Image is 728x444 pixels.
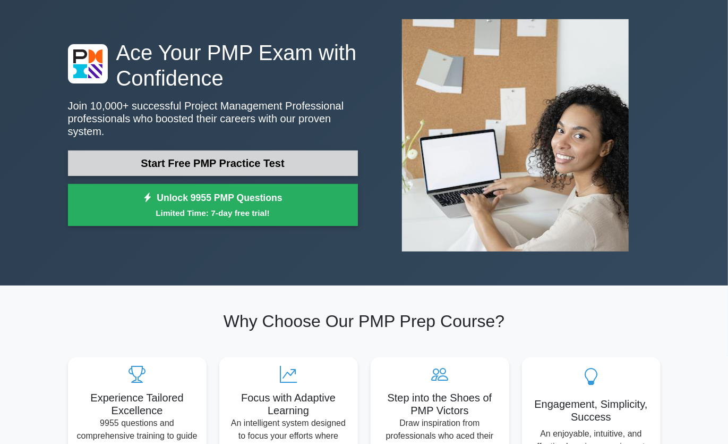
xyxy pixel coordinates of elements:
[228,391,349,417] h5: Focus with Adaptive Learning
[379,391,501,417] h5: Step into the Shoes of PMP Victors
[76,391,198,417] h5: Experience Tailored Excellence
[68,150,358,176] a: Start Free PMP Practice Test
[68,184,358,227] a: Unlock 9955 PMP QuestionsLimited Time: 7-day free trial!
[68,40,358,91] h1: Ace Your PMP Exam with Confidence
[68,311,661,331] h2: Why Choose Our PMP Prep Course?
[68,99,358,138] p: Join 10,000+ successful Project Management Professional professionals who boosted their careers w...
[530,398,652,423] h5: Engagement, Simplicity, Success
[81,207,345,219] small: Limited Time: 7-day free trial!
